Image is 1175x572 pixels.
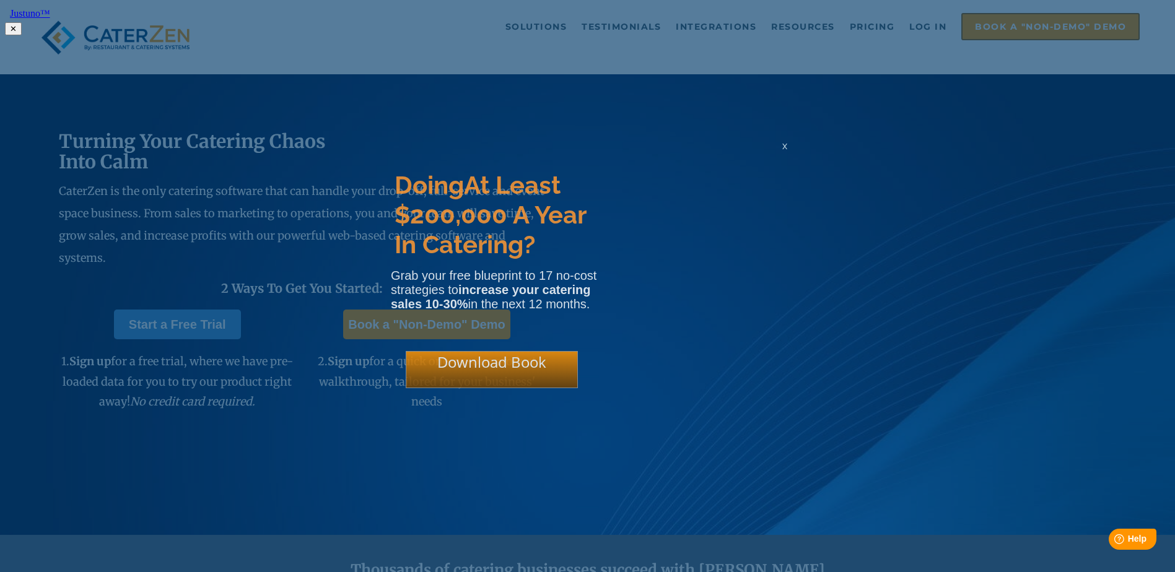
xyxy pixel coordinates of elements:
[775,140,795,165] div: x
[5,22,22,35] button: ✕
[391,283,590,311] strong: increase your catering sales 10-30%
[406,351,578,388] div: Download Book
[782,140,787,152] span: x
[391,269,596,311] span: Grab your free blueprint to 17 no-cost strategies to in the next 12 months.
[1065,524,1161,558] iframe: Help widget launcher
[395,170,464,199] span: Doing
[395,170,586,259] span: At Least $200,000 A Year In Catering?
[437,352,546,372] span: Download Book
